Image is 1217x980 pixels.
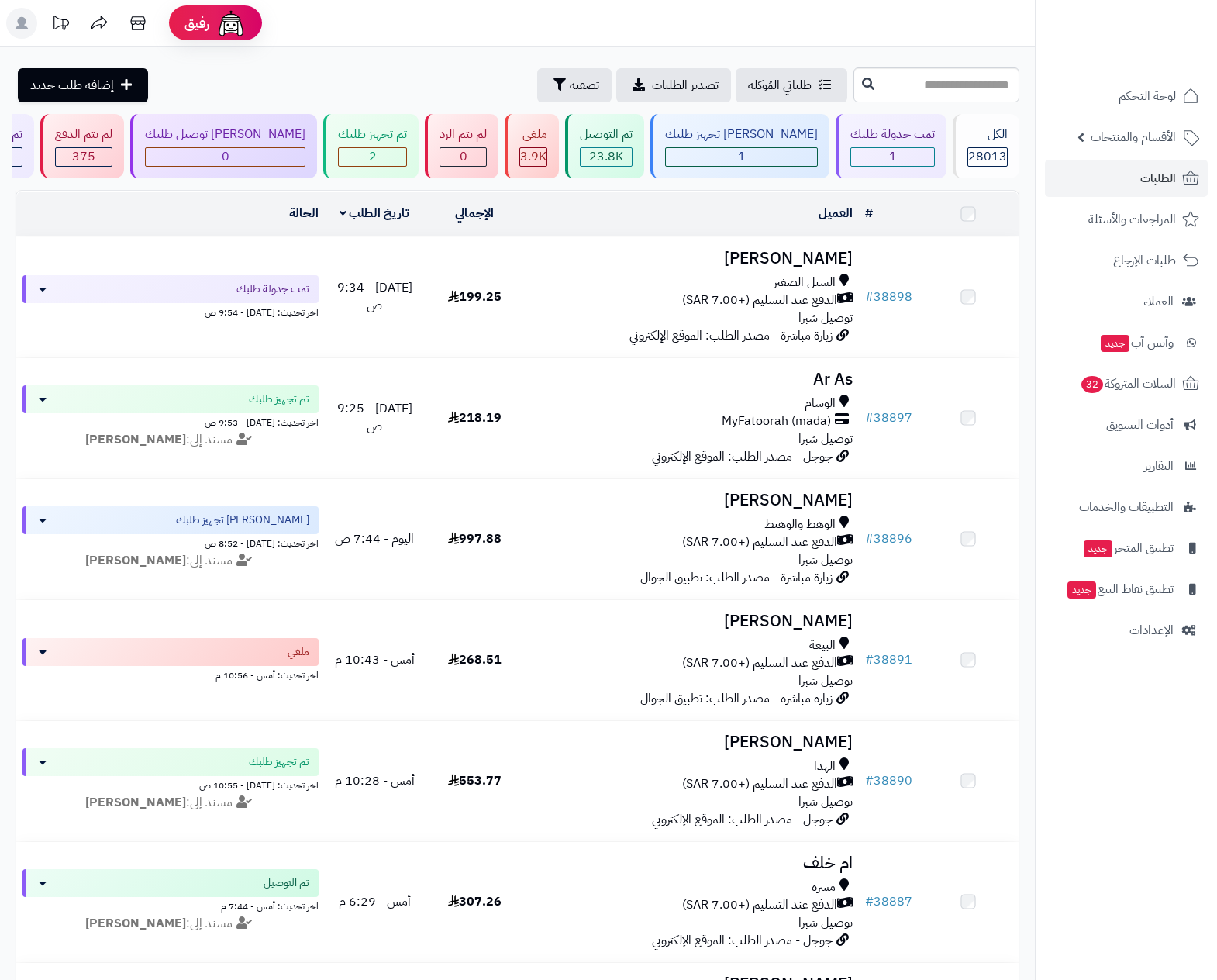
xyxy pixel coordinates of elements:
[289,204,319,223] a: الحالة
[338,126,407,143] div: تم تجهيز طلبك
[30,76,114,95] span: إضافة طلب جديد
[127,114,320,178] a: [PERSON_NAME] توصيل طلبك 0
[335,771,415,790] span: أمس - 10:28 م
[798,671,853,690] span: توصيل شبرا
[22,534,319,550] div: اخر تحديث: [DATE] - 8:52 ص
[448,409,502,427] span: 218.19
[215,8,247,39] img: ai-face.png
[589,147,623,166] span: 23.8K
[440,126,487,143] div: لم يتم الرد
[889,147,897,166] span: 1
[22,303,319,319] div: اخر تحديث: [DATE] - 9:54 ص
[422,114,502,178] a: لم يتم الرد 0
[264,875,309,891] span: تم التوصيل
[1045,365,1208,402] a: السلات المتروكة32
[11,552,330,570] div: مسند إلى:
[682,654,837,672] span: الدفع عند التسليم (+7.00 SAR)
[335,650,415,669] span: أمس - 10:43 م
[1119,85,1176,107] span: لوحة التحكم
[339,148,406,166] div: 2
[798,792,853,811] span: توصيل شبرا
[502,114,562,178] a: ملغي 3.9K
[581,148,632,166] div: 23778
[1080,373,1176,395] span: السلات المتروكة
[968,147,1007,166] span: 28013
[531,612,853,630] h3: [PERSON_NAME]
[22,776,319,792] div: اخر تحديث: [DATE] - 10:55 ص
[819,204,853,223] a: العميل
[1129,619,1174,641] span: الإعدادات
[647,114,833,178] a: [PERSON_NAME] تجهيز طلبك 1
[1113,250,1176,271] span: طلبات الإرجاع
[145,126,305,143] div: [PERSON_NAME] توصيل طلبك
[146,148,305,166] div: 0
[460,147,467,166] span: 0
[448,892,502,911] span: 307.26
[22,897,319,913] div: اخر تحديث: أمس - 7:44 م
[865,530,874,548] span: #
[652,931,833,950] span: جوجل - مصدر الطلب: الموقع الإلكتروني
[85,793,186,812] strong: [PERSON_NAME]
[967,126,1008,143] div: الكل
[1084,540,1112,557] span: جديد
[798,913,853,932] span: توصيل شبرا
[865,409,874,427] span: #
[1067,581,1096,599] span: جديد
[1045,488,1208,526] a: التطبيقات والخدمات
[537,68,612,102] button: تصفية
[56,148,112,166] div: 375
[805,395,836,412] span: الوسام
[520,148,546,166] div: 3856
[22,413,319,430] div: اخر تحديث: [DATE] - 9:53 ص
[1045,406,1208,443] a: أدوات التسويق
[865,771,912,790] a: #38890
[337,278,412,315] span: [DATE] - 9:34 ص
[814,757,836,775] span: الهدا
[652,76,719,95] span: تصدير الطلبات
[682,775,837,793] span: الدفع عند التسليم (+7.00 SAR)
[1045,324,1208,361] a: وآتس آبجديد
[41,8,80,43] a: تحديثات المنصة
[1045,160,1208,197] a: الطلبات
[950,114,1022,178] a: الكل28013
[1081,376,1103,393] span: 32
[865,892,912,911] a: #38887
[629,326,833,345] span: زيارة مباشرة - مصدر الطلب: الموقع الإلكتروني
[640,689,833,708] span: زيارة مباشرة - مصدر الطلب: تطبيق الجوال
[448,650,502,669] span: 268.51
[222,147,229,166] span: 0
[833,114,950,178] a: تمت جدولة طلبك 1
[652,447,833,466] span: جوجل - مصدر الطلب: الموقع الإلكتروني
[339,892,411,911] span: أمس - 6:29 م
[448,771,502,790] span: 553.77
[850,126,935,143] div: تمت جدولة طلبك
[55,126,112,143] div: لم يتم الدفع
[531,250,853,267] h3: [PERSON_NAME]
[72,147,95,166] span: 375
[865,650,874,669] span: #
[531,854,853,872] h3: ام خلف
[640,568,833,587] span: زيارة مباشرة - مصدر الطلب: تطبيق الجوال
[1082,537,1174,559] span: تطبيق المتجر
[722,412,831,430] span: MyFatoorah (mada)
[85,430,186,449] strong: [PERSON_NAME]
[22,666,319,682] div: اخر تحديث: أمس - 10:56 م
[1144,455,1174,477] span: التقارير
[520,147,546,166] span: 3.9K
[774,274,836,292] span: السيل الصغير
[1045,447,1208,485] a: التقارير
[448,288,502,306] span: 199.25
[682,292,837,309] span: الدفع عند التسليم (+7.00 SAR)
[519,126,547,143] div: ملغي
[448,530,502,548] span: 997.88
[865,288,874,306] span: #
[455,204,494,223] a: الإجمالي
[798,550,853,569] span: توصيل شبرا
[1091,126,1176,148] span: الأقسام والمنتجات
[11,915,330,933] div: مسند إلى:
[11,431,330,449] div: مسند إلى:
[580,126,633,143] div: تم التوصيل
[1045,530,1208,567] a: تطبيق المتجرجديد
[798,309,853,327] span: توصيل شبرا
[1045,612,1208,649] a: الإعدادات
